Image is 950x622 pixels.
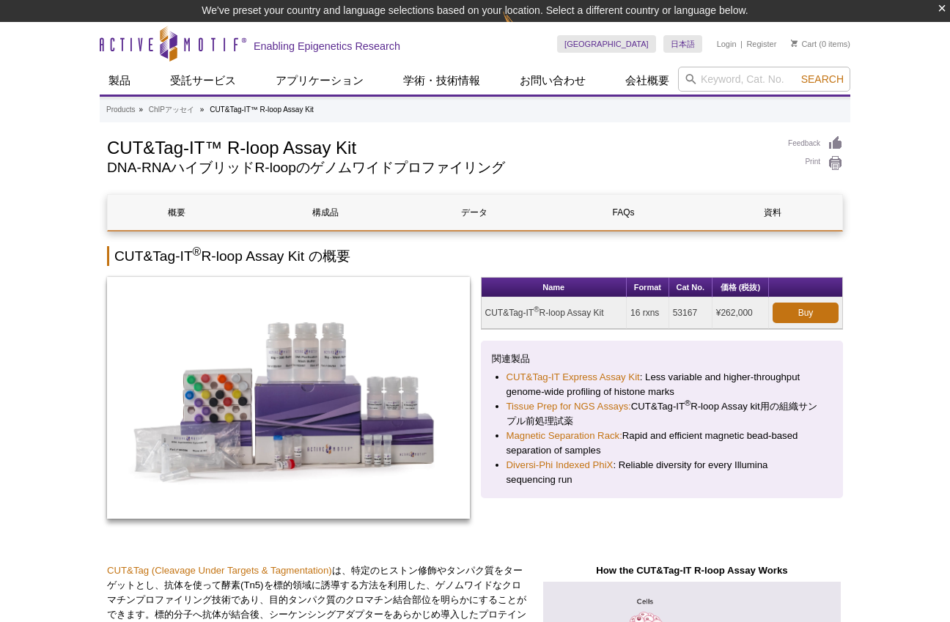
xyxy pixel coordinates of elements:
button: Search [797,73,848,86]
li: | [740,35,743,53]
p: 関連製品 [492,352,833,366]
a: Buy [773,303,839,323]
strong: How the CUT&Tag-IT R-loop Assay Works [596,565,787,576]
a: 構成品 [257,195,394,230]
th: Format [627,278,669,297]
a: [GEOGRAPHIC_DATA] [557,35,656,53]
a: 学術・技術情報 [394,67,489,95]
a: 日本語 [663,35,702,53]
a: データ [405,195,543,230]
input: Keyword, Cat. No. [678,67,850,92]
td: CUT&Tag-IT R-loop Assay Kit [482,297,627,329]
a: Feedback [788,136,843,152]
li: CUT&Tag-IT™ R-loop Assay Kit [210,105,314,114]
li: » [200,105,205,114]
td: ¥262,000 [712,297,769,329]
a: 資料 [704,195,842,230]
a: Print [788,155,843,171]
sup: ® [534,306,539,314]
a: FAQs [555,195,693,230]
li: (0 items) [791,35,850,53]
a: CUT&Tag-IT Express Assay Kit [507,370,640,385]
li: : Reliable diversity for every Illumina sequencing run [507,458,818,487]
sup: ® [193,245,202,258]
li: Rapid and efficient magnetic bead-based separation of samples [507,429,818,458]
a: Magnetic Separation Rack: [507,429,622,443]
img: Your Cart [791,40,798,47]
a: Products [106,103,135,116]
th: Cat No. [669,278,712,297]
a: Login [717,39,737,49]
li: CUT&Tag-IT R-loop Assay kit用の組織サンプル前処理試薬 [507,399,818,429]
a: お問い合わせ [511,67,594,95]
sup: ® [685,399,691,407]
h2: CUT&Tag-IT R-loop Assay Kit の概要 [107,246,843,266]
td: 53167 [669,297,712,329]
a: Tissue Prep for NGS Assays: [507,399,631,414]
img: CUT&Tag-IT<sup>®</sup> R-loop Assay Kit [107,277,470,519]
a: Register [746,39,776,49]
th: Name [482,278,627,297]
h1: CUT&Tag-IT™ R-loop Assay Kit [107,136,773,158]
a: 受託サービス [161,67,245,95]
a: アプリケーション [267,67,372,95]
th: 価格 (税抜) [712,278,769,297]
a: Cart [791,39,817,49]
a: 会社概要 [616,67,678,95]
span: Search [801,73,844,85]
a: ChIPアッセイ [149,103,194,116]
a: CUT&Tag (Cleavage Under Targets & Tagmentation) [107,565,332,576]
h2: DNA-RNAハイブリッドR-loopのゲノムワイドプロファイリング [107,161,773,174]
a: 製品 [100,67,139,95]
a: Diversi-Phi Indexed PhiX [507,458,614,473]
li: » [139,105,143,114]
h2: Enabling Epigenetics Research [254,40,400,53]
li: : Less variable and higher-throughput genome-wide profiling of histone marks [507,370,818,399]
img: Change Here [503,11,542,45]
td: 16 rxns [627,297,669,329]
a: 概要 [108,195,246,230]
